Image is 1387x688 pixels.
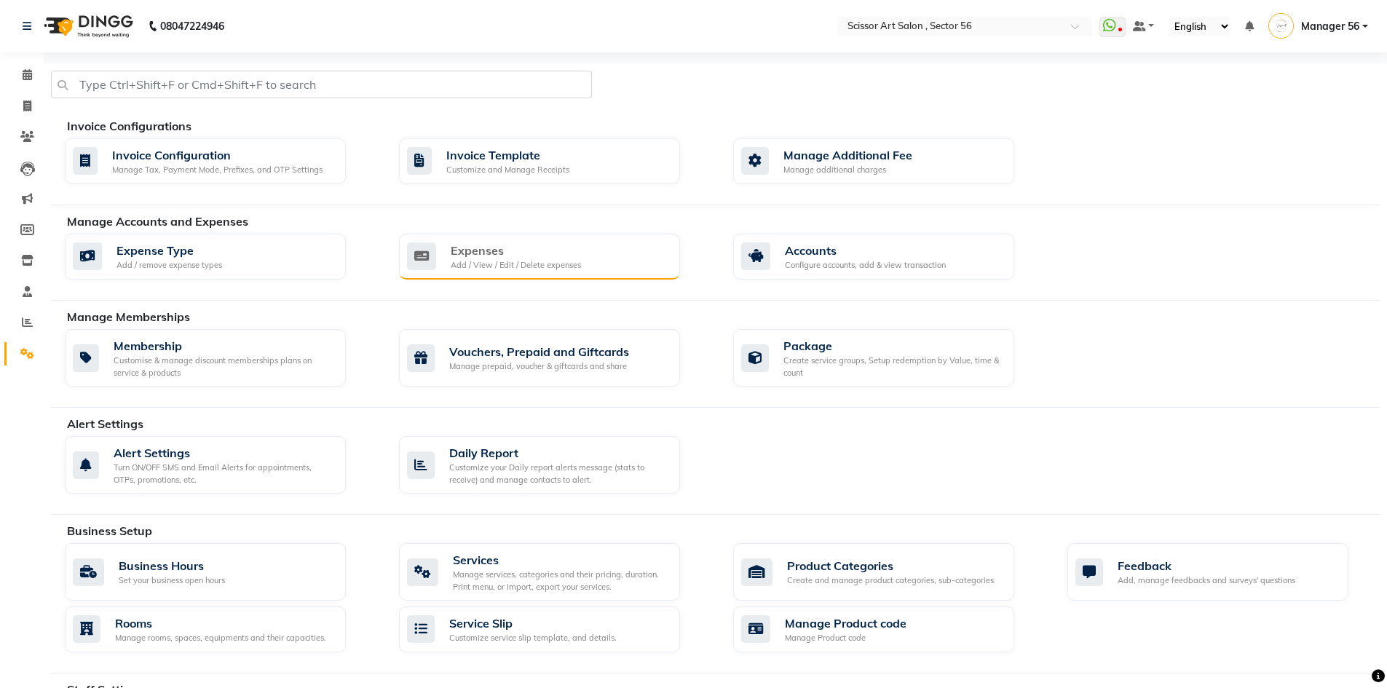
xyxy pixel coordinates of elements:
[399,436,711,494] a: Daily ReportCustomize your Daily report alerts message (stats to receive) and manage contacts to ...
[114,462,334,486] div: Turn ON/OFF SMS and Email Alerts for appointments, OTPs, promotions, etc.
[399,543,711,601] a: ServicesManage services, categories and their pricing, duration. Print menu, or import, export yo...
[114,337,334,355] div: Membership
[399,138,711,184] a: Invoice TemplateCustomize and Manage Receipts
[449,632,617,644] div: Customize service slip template, and details.
[65,436,377,494] a: Alert SettingsTurn ON/OFF SMS and Email Alerts for appointments, OTPs, promotions, etc.
[1067,543,1380,601] a: FeedbackAdd, manage feedbacks and surveys' questions
[733,543,1046,601] a: Product CategoriesCreate and manage product categories, sub-categories
[119,574,225,587] div: Set your business open hours
[733,138,1046,184] a: Manage Additional FeeManage additional charges
[733,606,1046,652] a: Manage Product codeManage Product code
[65,138,377,184] a: Invoice ConfigurationManage Tax, Payment Mode, Prefixes, and OTP Settings
[446,164,569,176] div: Customize and Manage Receipts
[160,6,224,47] b: 08047224946
[112,164,323,176] div: Manage Tax, Payment Mode, Prefixes, and OTP Settings
[1118,557,1295,574] div: Feedback
[116,259,222,272] div: Add / remove expense types
[449,462,668,486] div: Customize your Daily report alerts message (stats to receive) and manage contacts to alert.
[785,242,946,259] div: Accounts
[119,557,225,574] div: Business Hours
[399,234,711,280] a: ExpensesAdd / View / Edit / Delete expenses
[37,6,137,47] img: logo
[114,444,334,462] div: Alert Settings
[114,355,334,379] div: Customise & manage discount memberships plans on service & products
[453,569,668,593] div: Manage services, categories and their pricing, duration. Print menu, or import, export your servi...
[112,146,323,164] div: Invoice Configuration
[399,606,711,652] a: Service SlipCustomize service slip template, and details.
[449,444,668,462] div: Daily Report
[65,234,377,280] a: Expense TypeAdd / remove expense types
[449,343,629,360] div: Vouchers, Prepaid and Giftcards
[1118,574,1295,587] div: Add, manage feedbacks and surveys' questions
[783,164,912,176] div: Manage additional charges
[787,574,994,587] div: Create and manage product categories, sub-categories
[51,71,592,98] input: Type Ctrl+Shift+F or Cmd+Shift+F to search
[1268,13,1294,39] img: Manager 56
[785,614,906,632] div: Manage Product code
[785,632,906,644] div: Manage Product code
[65,543,377,601] a: Business HoursSet your business open hours
[399,329,711,387] a: Vouchers, Prepaid and GiftcardsManage prepaid, voucher & giftcards and share
[733,234,1046,280] a: AccountsConfigure accounts, add & view transaction
[453,551,668,569] div: Services
[787,557,994,574] div: Product Categories
[115,614,326,632] div: Rooms
[451,242,581,259] div: Expenses
[783,337,1003,355] div: Package
[116,242,222,259] div: Expense Type
[451,259,581,272] div: Add / View / Edit / Delete expenses
[783,355,1003,379] div: Create service groups, Setup redemption by Value, time & count
[65,329,377,387] a: MembershipCustomise & manage discount memberships plans on service & products
[783,146,912,164] div: Manage Additional Fee
[733,329,1046,387] a: PackageCreate service groups, Setup redemption by Value, time & count
[65,606,377,652] a: RoomsManage rooms, spaces, equipments and their capacities.
[446,146,569,164] div: Invoice Template
[115,632,326,644] div: Manage rooms, spaces, equipments and their capacities.
[1301,19,1359,34] span: Manager 56
[785,259,946,272] div: Configure accounts, add & view transaction
[449,360,629,373] div: Manage prepaid, voucher & giftcards and share
[449,614,617,632] div: Service Slip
